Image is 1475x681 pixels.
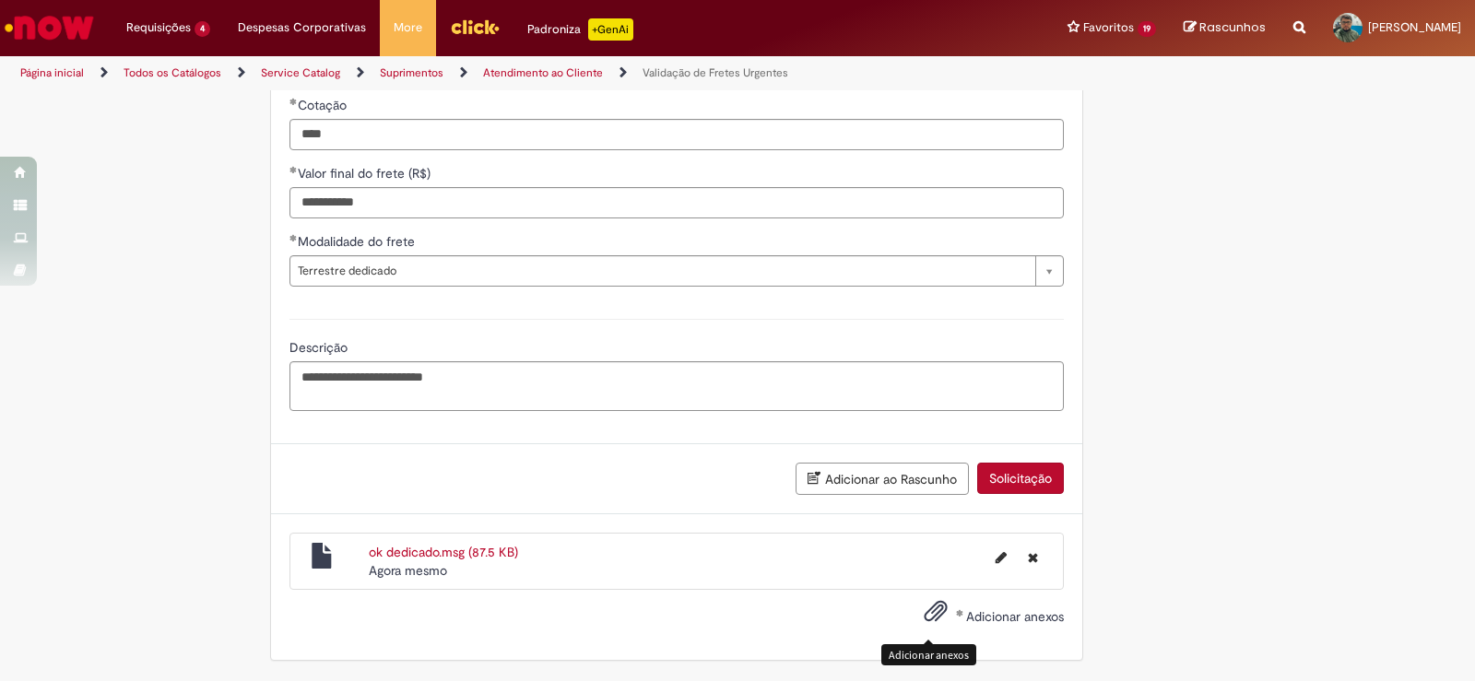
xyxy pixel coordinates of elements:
[2,9,97,46] img: ServiceNow
[796,463,969,495] button: Adicionar ao Rascunho
[289,119,1064,150] input: Cotação
[195,21,210,37] span: 4
[261,65,340,80] a: Service Catalog
[124,65,221,80] a: Todos os Catálogos
[588,18,633,41] p: +GenAi
[298,165,434,182] span: Valor final do frete (R$)
[298,233,419,250] span: Modalidade do frete
[919,594,952,637] button: Adicionar anexos
[380,65,443,80] a: Suprimentos
[369,544,518,560] a: ok dedicado.msg (87.5 KB)
[1368,19,1461,35] span: [PERSON_NAME]
[298,256,1026,286] span: Terrestre dedicado
[985,543,1018,572] button: Editar nome de arquivo ok dedicado.msg
[450,13,500,41] img: click_logo_yellow_360x200.png
[527,18,633,41] div: Padroniza
[14,56,970,90] ul: Trilhas de página
[977,463,1064,494] button: Solicitação
[20,65,84,80] a: Página inicial
[1199,18,1266,36] span: Rascunhos
[298,97,350,113] span: Cotação
[483,65,603,80] a: Atendimento ao Cliente
[1138,21,1156,37] span: 19
[126,18,191,37] span: Requisições
[966,608,1064,625] span: Adicionar anexos
[289,98,298,105] span: Obrigatório Preenchido
[289,361,1064,411] textarea: Descrição
[289,187,1064,218] input: Valor final do frete (R$)
[369,562,447,579] span: Agora mesmo
[289,166,298,173] span: Obrigatório Preenchido
[1184,19,1266,37] a: Rascunhos
[1017,543,1049,572] button: Excluir ok dedicado.msg
[643,65,788,80] a: Validação de Fretes Urgentes
[394,18,422,37] span: More
[289,234,298,241] span: Obrigatório Preenchido
[238,18,366,37] span: Despesas Corporativas
[289,339,351,356] span: Descrição
[1083,18,1134,37] span: Favoritos
[881,644,976,665] div: Adicionar anexos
